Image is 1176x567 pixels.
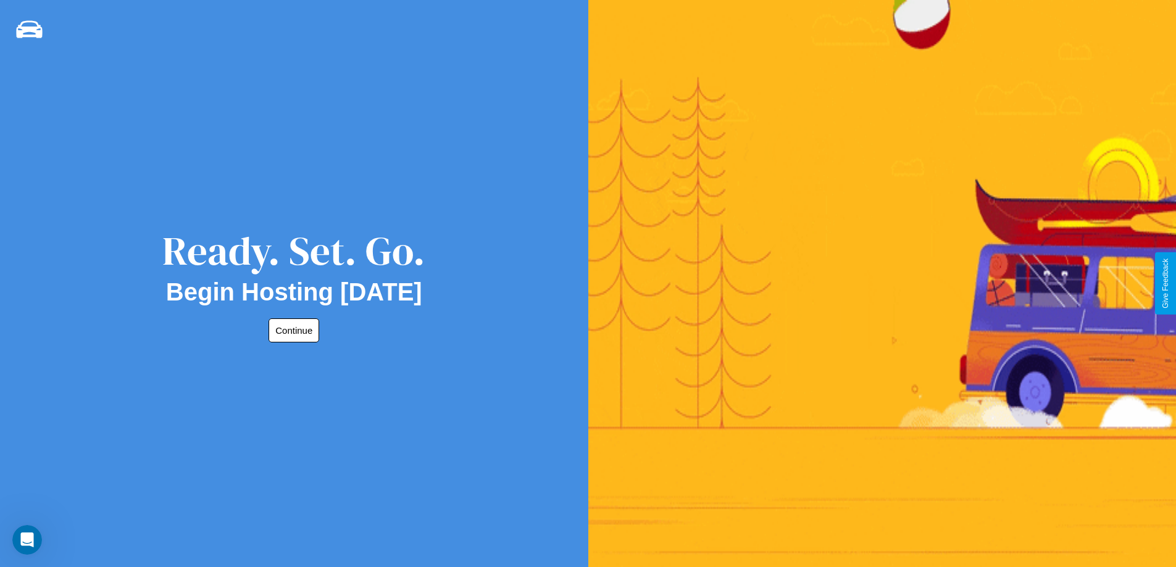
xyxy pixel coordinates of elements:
[1161,259,1170,308] div: Give Feedback
[269,318,319,342] button: Continue
[12,525,42,555] iframe: Intercom live chat
[162,223,425,278] div: Ready. Set. Go.
[166,278,422,306] h2: Begin Hosting [DATE]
